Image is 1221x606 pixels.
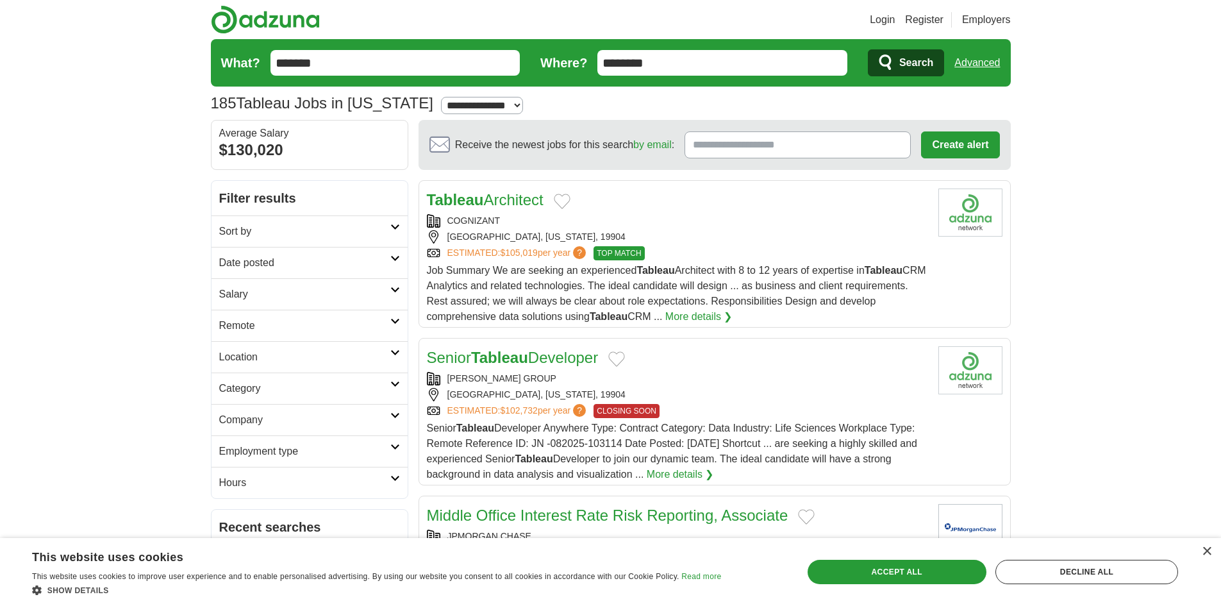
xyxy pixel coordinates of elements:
[665,309,733,324] a: More details ❯
[211,92,237,115] span: 185
[427,230,928,244] div: [GEOGRAPHIC_DATA], [US_STATE], 19904
[212,373,408,404] a: Category
[633,139,672,150] a: by email
[868,49,944,76] button: Search
[32,572,679,581] span: This website uses cookies to improve user experience and to enable personalised advertising. By u...
[427,191,484,208] strong: Tableau
[447,215,500,226] a: COGNIZANT
[808,560,986,584] div: Accept all
[219,381,390,396] h2: Category
[540,53,587,72] label: Where?
[212,467,408,498] a: Hours
[515,453,552,464] strong: Tableau
[636,265,674,276] strong: Tableau
[921,131,999,158] button: Create alert
[954,50,1000,76] a: Advanced
[212,341,408,373] a: Location
[212,215,408,247] a: Sort by
[500,405,537,416] span: $102,732
[456,423,494,433] strong: Tableau
[219,255,390,271] h2: Date posted
[798,509,815,525] button: Add to favorite jobs
[212,435,408,467] a: Employment type
[211,94,433,112] h1: Tableau Jobs in [US_STATE]
[681,572,721,581] a: Read more, opens a new window
[938,189,1002,237] img: Cognizant logo
[219,224,390,239] h2: Sort by
[32,546,689,565] div: This website uses cookies
[219,318,390,333] h2: Remote
[219,139,400,162] div: $130,020
[427,349,599,366] a: SeniorTableauDeveloper
[219,349,390,365] h2: Location
[447,246,589,260] a: ESTIMATED:$105,019per year?
[471,349,528,366] strong: Tableau
[211,5,320,34] img: Adzuna logo
[1202,547,1211,557] div: Close
[938,346,1002,394] img: Eliassen Group logo
[212,247,408,278] a: Date posted
[212,404,408,435] a: Company
[219,475,390,491] h2: Hours
[212,310,408,341] a: Remote
[500,248,537,258] span: $105,019
[427,388,928,401] div: [GEOGRAPHIC_DATA], [US_STATE], 19904
[608,351,625,367] button: Add to favorite jobs
[447,373,556,383] a: [PERSON_NAME] GROUP
[219,287,390,302] h2: Salary
[221,53,260,72] label: What?
[427,423,917,480] span: Senior Developer Anywhere Type: Contract Category: Data Industry: Life Sciences Workplace Type: R...
[219,412,390,428] h2: Company
[219,128,400,139] div: Average Salary
[212,181,408,215] h2: Filter results
[962,12,1011,28] a: Employers
[219,518,400,537] h2: Recent searches
[427,507,788,524] a: Middle Office Interest Rate Risk Reporting, Associate
[447,404,589,418] a: ESTIMATED:$102,732per year?
[47,586,109,595] span: Show details
[219,444,390,459] h2: Employment type
[573,404,586,417] span: ?
[995,560,1178,584] div: Decline all
[594,404,660,418] span: CLOSING SOON
[447,531,531,541] a: JPMORGAN CHASE
[554,194,570,209] button: Add to favorite jobs
[427,265,926,322] span: Job Summary We are seeking an experienced Architect with 8 to 12 years of expertise in CRM Analyt...
[455,137,674,153] span: Receive the newest jobs for this search :
[647,467,714,482] a: More details ❯
[938,504,1002,552] img: JPMorgan Chase logo
[212,278,408,310] a: Salary
[32,584,721,596] div: Show details
[865,265,902,276] strong: Tableau
[870,12,895,28] a: Login
[590,311,627,322] strong: Tableau
[899,50,933,76] span: Search
[905,12,943,28] a: Register
[594,246,644,260] span: TOP MATCH
[573,246,586,259] span: ?
[427,191,544,208] a: TableauArchitect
